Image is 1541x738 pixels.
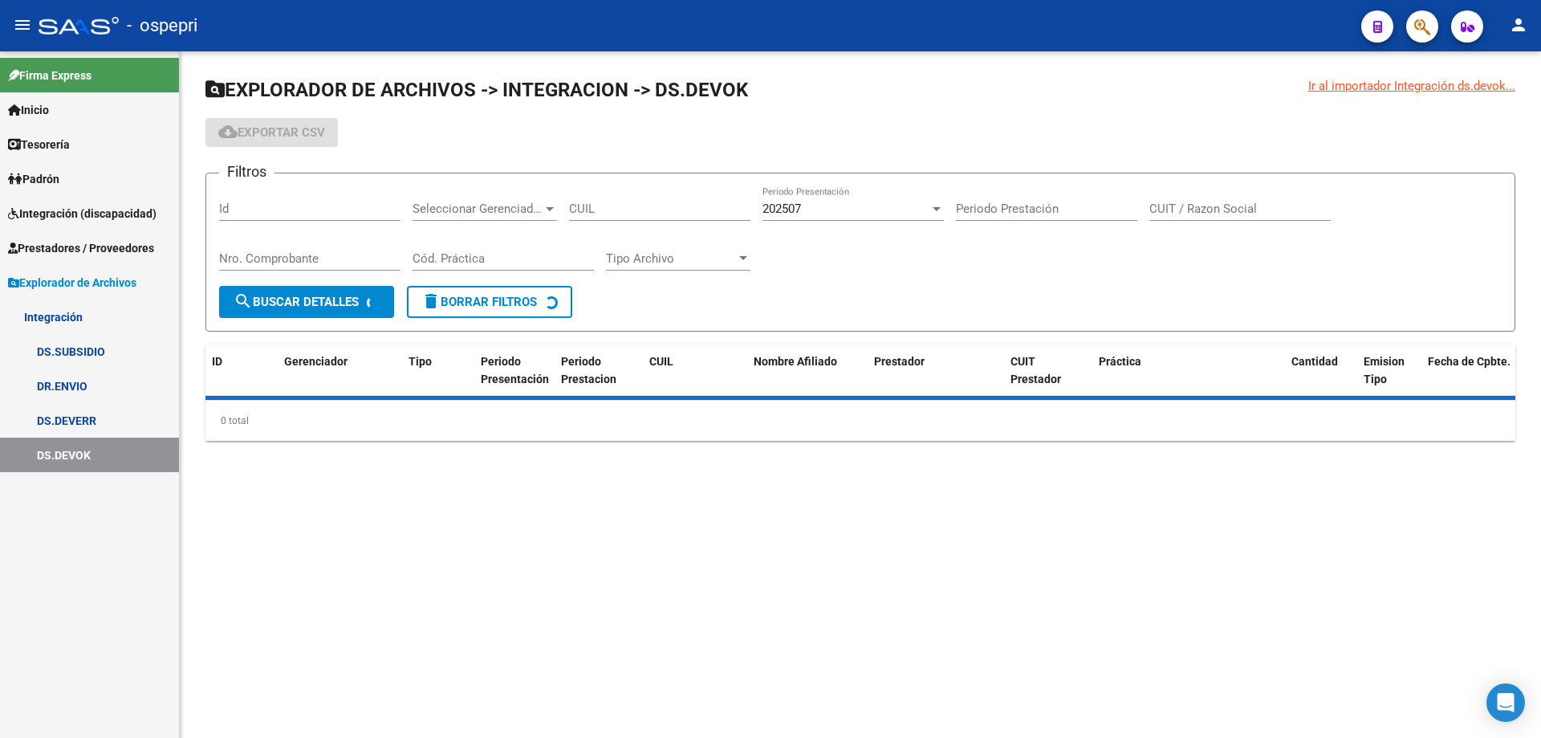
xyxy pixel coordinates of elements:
[1421,345,1534,398] datatable-header-cell: Fecha de Cpbte.
[219,286,394,318] button: Buscar Detalles
[1092,345,1285,398] datatable-header-cell: Práctica
[234,292,253,311] mat-icon: search
[649,355,673,368] span: CUIL
[8,67,91,84] span: Firma Express
[747,345,868,398] datatable-header-cell: Nombre Afiliado
[212,355,222,368] span: ID
[421,292,441,311] mat-icon: delete
[561,355,616,386] span: Periodo Prestacion
[205,401,1515,441] div: 0 total
[8,101,49,119] span: Inicio
[8,274,136,292] span: Explorador de Archivos
[1291,355,1338,368] span: Cantidad
[754,355,837,368] span: Nombre Afiliado
[762,202,801,216] span: 202507
[481,355,549,386] span: Periodo Presentación
[127,8,197,43] span: - ospepri
[407,286,572,318] button: Borrar Filtros
[874,355,925,368] span: Prestador
[1099,355,1141,368] span: Práctica
[606,251,736,266] span: Tipo Archivo
[8,170,59,188] span: Padrón
[218,122,238,141] mat-icon: cloud_download
[421,295,537,309] span: Borrar Filtros
[555,345,643,398] datatable-header-cell: Periodo Prestacion
[413,202,543,216] span: Seleccionar Gerenciador
[1357,345,1421,398] datatable-header-cell: Emision Tipo
[278,345,402,398] datatable-header-cell: Gerenciador
[205,345,278,398] datatable-header-cell: ID
[1428,355,1511,368] span: Fecha de Cpbte.
[1364,355,1405,386] span: Emision Tipo
[8,239,154,257] span: Prestadores / Proveedores
[219,161,274,183] h3: Filtros
[234,295,359,309] span: Buscar Detalles
[284,355,348,368] span: Gerenciador
[1308,77,1515,95] div: Ir al importador Integración ds.devok...
[218,125,325,140] span: Exportar CSV
[1004,345,1092,398] datatable-header-cell: CUIT Prestador
[1285,345,1357,398] datatable-header-cell: Cantidad
[205,79,748,101] span: EXPLORADOR DE ARCHIVOS -> INTEGRACION -> DS.DEVOK
[402,345,474,398] datatable-header-cell: Tipo
[643,345,747,398] datatable-header-cell: CUIL
[13,15,32,35] mat-icon: menu
[8,205,157,222] span: Integración (discapacidad)
[409,355,432,368] span: Tipo
[8,136,70,153] span: Tesorería
[1010,355,1061,386] span: CUIT Prestador
[868,345,1004,398] datatable-header-cell: Prestador
[1509,15,1528,35] mat-icon: person
[474,345,555,398] datatable-header-cell: Periodo Presentación
[205,118,338,147] button: Exportar CSV
[1486,683,1525,722] div: Open Intercom Messenger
